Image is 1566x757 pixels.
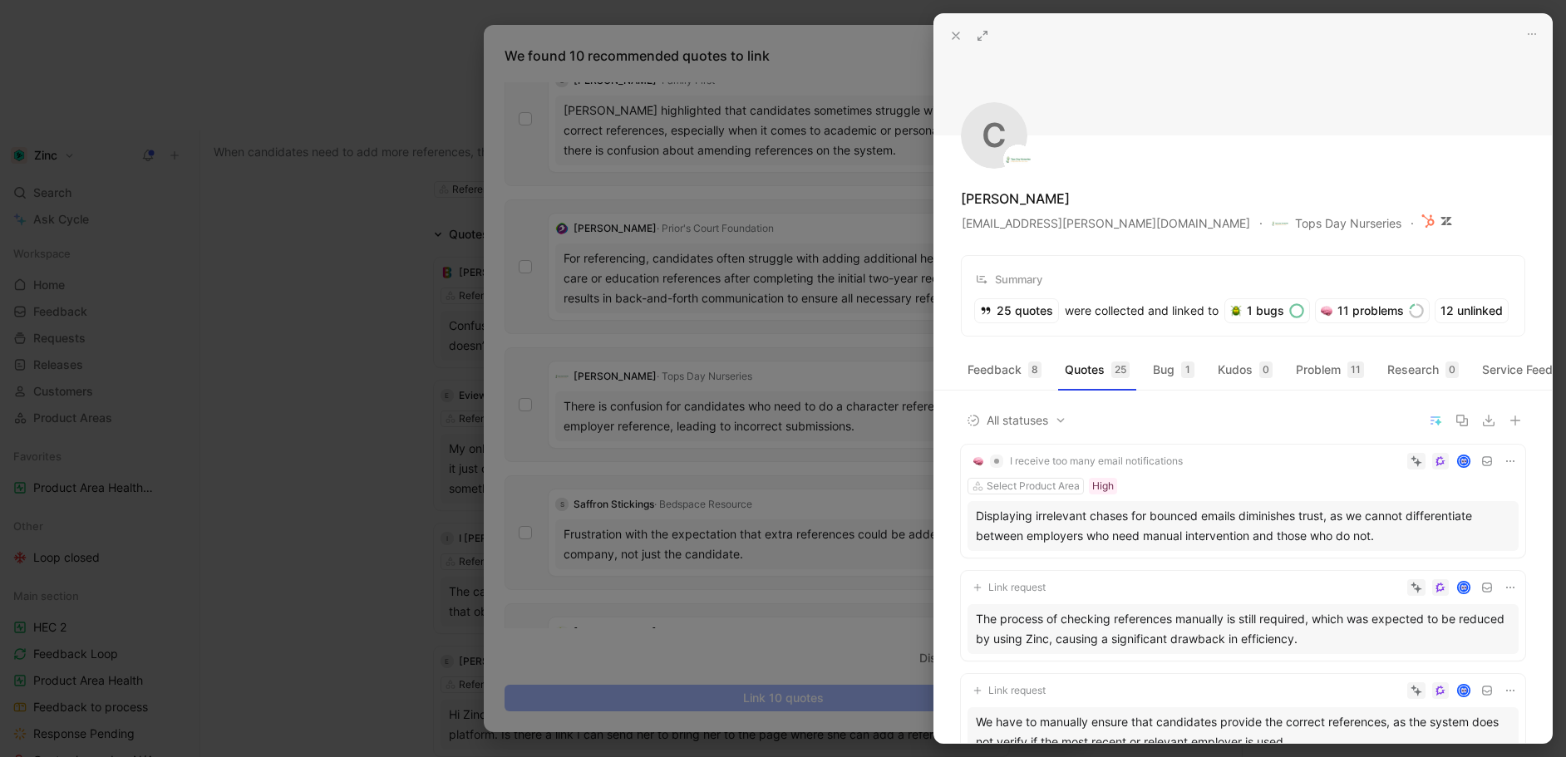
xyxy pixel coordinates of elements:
img: avatar [1459,582,1470,592]
div: 25 [1111,361,1130,378]
div: Displaying irrelevant chases for bounced emails diminishes trust, as we cannot differentiate betw... [976,506,1510,546]
img: 🧠 [1321,305,1332,317]
span: All statuses [967,410,1066,430]
span: [EMAIL_ADDRESS][PERSON_NAME][DOMAIN_NAME] [962,214,1250,233]
button: Problem [1289,356,1371,383]
div: Summary [975,269,1042,289]
span: Link request [988,684,1046,697]
button: Kudos [1211,356,1279,383]
div: 1 bugs [1225,299,1309,322]
div: [PERSON_NAME] [961,189,1070,209]
div: were collected and linked to [975,299,1219,322]
div: We have to manually ensure that candidates provide the correct references, as the system does not... [976,712,1510,752]
div: 1 [1181,361,1194,378]
button: Link request [968,578,1051,597]
button: All statuses [961,410,1072,431]
div: 8 [1028,361,1042,378]
img: logo [1006,147,1031,172]
img: avatar [1459,685,1470,696]
div: 25 quotes [975,299,1058,322]
div: The process of checking references manually is still required, which was expected to be reduced b... [976,609,1510,649]
div: 0 [1259,361,1273,378]
div: 11 [1347,361,1364,378]
div: C [961,102,1027,169]
button: Bug [1146,356,1201,383]
img: logo [1272,215,1288,232]
img: 🪲 [1230,305,1242,317]
button: [EMAIL_ADDRESS][PERSON_NAME][DOMAIN_NAME] [961,213,1251,234]
button: 🧠I receive too many email notifications [968,451,1189,471]
div: 12 unlinked [1435,299,1508,322]
span: Tops Day Nurseries [1272,214,1401,233]
button: Quotes [1058,356,1136,383]
img: 🧠 [973,456,983,466]
div: 0 [1445,361,1459,378]
div: High [1092,478,1114,494]
div: Select Product Area [987,478,1080,494]
img: avatar [1459,455,1470,466]
button: Feedback [961,356,1048,383]
span: Link request [988,581,1046,594]
button: logoTops Day Nurseries [1271,213,1402,234]
div: 11 problems [1316,299,1429,322]
button: Link request [968,681,1051,700]
button: Research [1381,356,1465,383]
button: logoTops Day Nurseries [1271,212,1402,235]
span: I receive too many email notifications [1010,455,1183,468]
